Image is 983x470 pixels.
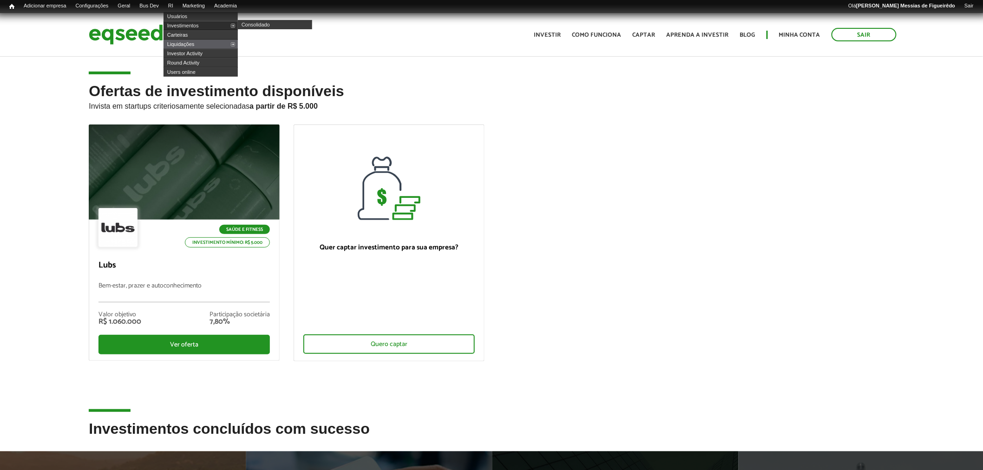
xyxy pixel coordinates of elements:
div: Ver oferta [98,335,270,354]
a: Configurações [71,2,113,10]
a: Como funciona [572,32,622,38]
a: Blog [740,32,755,38]
a: Sair [960,2,978,10]
div: Quero captar [303,334,475,354]
p: Invista em startups criteriosamente selecionadas [89,99,894,111]
a: Usuários [164,12,238,21]
div: Participação societária [210,312,270,318]
a: Investir [534,32,561,38]
h2: Ofertas de investimento disponíveis [89,83,894,124]
strong: a partir de R$ 5.000 [249,102,318,110]
a: Quer captar investimento para sua empresa? Quero captar [294,124,485,361]
a: RI [164,2,178,10]
p: Investimento mínimo: R$ 5.000 [185,237,270,248]
p: Saúde e Fitness [219,225,270,234]
a: Academia [210,2,242,10]
h2: Investimentos concluídos com sucesso [89,421,894,451]
p: Lubs [98,261,270,271]
span: Início [9,3,14,10]
div: R$ 1.060.000 [98,318,141,326]
a: Marketing [178,2,210,10]
a: Início [5,2,19,11]
a: Olá[PERSON_NAME] Messias de Figueirêdo [844,2,960,10]
a: Bus Dev [135,2,164,10]
a: Minha conta [779,32,820,38]
a: Saúde e Fitness Investimento mínimo: R$ 5.000 Lubs Bem-estar, prazer e autoconhecimento Valor obj... [89,124,280,361]
div: 7,80% [210,318,270,326]
strong: [PERSON_NAME] Messias de Figueirêdo [856,3,955,8]
a: Sair [832,28,897,41]
p: Bem-estar, prazer e autoconhecimento [98,282,270,302]
a: Captar [633,32,655,38]
a: Geral [113,2,135,10]
div: Valor objetivo [98,312,141,318]
a: Aprenda a investir [667,32,729,38]
a: Adicionar empresa [19,2,71,10]
p: Quer captar investimento para sua empresa? [303,243,475,252]
img: EqSeed [89,22,163,47]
